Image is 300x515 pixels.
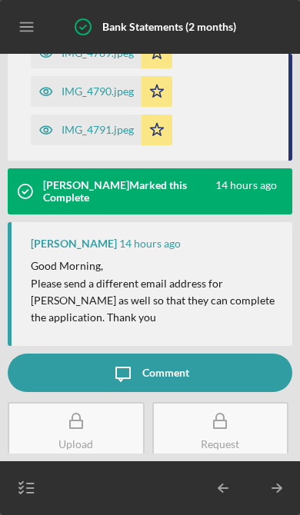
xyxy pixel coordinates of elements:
button: Comment [8,354,292,392]
div: IMG_4791.jpeg [62,124,134,136]
button: IMG_4791.jpeg [31,115,172,145]
div: Upload [58,440,93,448]
button: IMG_4790.jpeg [31,76,172,107]
div: Comment [142,354,189,392]
time: 2025-09-03 12:20 [215,179,277,204]
button: Request [152,402,289,456]
div: IMG_4790.jpeg [62,85,134,98]
time: 2025-09-03 12:26 [119,238,181,250]
button: Upload [8,402,145,456]
div: Request [201,440,239,448]
div: [PERSON_NAME] Marked this Complete [43,179,213,204]
p: Good Morning, [31,257,277,274]
div: [PERSON_NAME] [31,238,117,250]
button: IMG_4789.jpeg [31,38,172,68]
div: IMG_4789.jpeg [62,47,134,59]
p: Please send a different email address for [PERSON_NAME] as well so that they can complete the app... [31,275,277,327]
b: Bank Statements (2 months) [102,20,236,33]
